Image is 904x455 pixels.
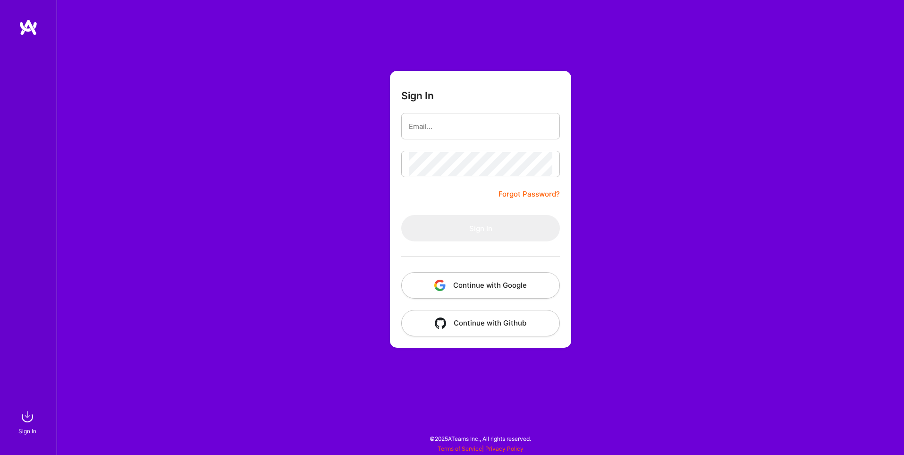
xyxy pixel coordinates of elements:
[19,19,38,36] img: logo
[18,407,37,426] img: sign in
[438,445,482,452] a: Terms of Service
[401,215,560,241] button: Sign In
[435,318,446,329] img: icon
[401,90,434,102] h3: Sign In
[401,272,560,299] button: Continue with Google
[409,114,552,138] input: Email...
[18,426,36,436] div: Sign In
[438,445,524,452] span: |
[20,407,37,436] a: sign inSign In
[434,280,446,291] img: icon
[498,189,560,200] a: Forgot Password?
[401,310,560,336] button: Continue with Github
[57,427,904,450] div: © 2025 ATeams Inc., All rights reserved.
[485,445,524,452] a: Privacy Policy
